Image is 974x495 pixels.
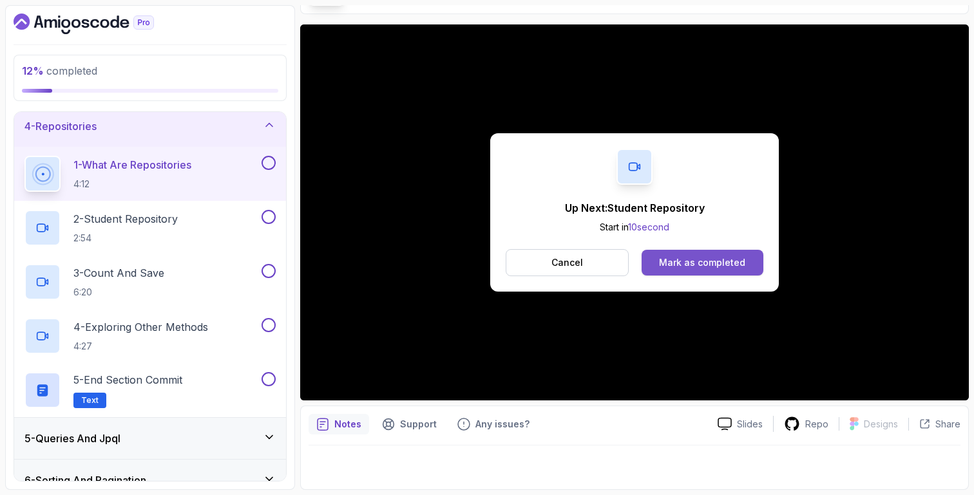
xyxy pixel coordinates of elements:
[73,340,208,353] p: 4:27
[805,418,828,431] p: Repo
[565,221,705,234] p: Start in
[14,106,286,147] button: 4-Repositories
[24,372,276,408] button: 5-End Section CommitText
[24,264,276,300] button: 3-Count And Save6:20
[24,318,276,354] button: 4-Exploring Other Methods4:27
[774,416,839,432] a: Repo
[73,265,164,281] p: 3 - Count And Save
[475,418,530,431] p: Any issues?
[309,414,369,434] button: notes button
[374,414,444,434] button: Support button
[24,210,276,246] button: 2-Student Repository2:54
[659,256,745,269] div: Mark as completed
[14,14,184,34] a: Dashboard
[628,221,669,232] span: 10 second
[22,64,97,77] span: completed
[73,286,164,299] p: 6:20
[81,395,99,406] span: Text
[642,250,763,276] button: Mark as completed
[300,24,969,400] iframe: To enrich screen reader interactions, please activate Accessibility in Grammarly extension settings
[935,418,960,431] p: Share
[450,414,537,434] button: Feedback button
[864,418,898,431] p: Designs
[73,372,182,388] p: 5 - End Section Commit
[22,64,44,77] span: 12 %
[24,156,276,192] button: 1-What Are Repositories4:12
[400,418,437,431] p: Support
[73,211,178,227] p: 2 - Student Repository
[73,319,208,335] p: 4 - Exploring Other Methods
[551,256,583,269] p: Cancel
[506,249,629,276] button: Cancel
[24,472,146,488] h3: 6 - Sorting And Pagination
[908,418,960,431] button: Share
[565,200,705,216] p: Up Next: Student Repository
[73,232,178,245] p: 2:54
[24,118,97,134] h3: 4 - Repositories
[24,431,120,446] h3: 5 - Queries And Jpql
[737,418,763,431] p: Slides
[707,417,773,431] a: Slides
[334,418,361,431] p: Notes
[14,418,286,459] button: 5-Queries And Jpql
[73,178,191,191] p: 4:12
[73,157,191,173] p: 1 - What Are Repositories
